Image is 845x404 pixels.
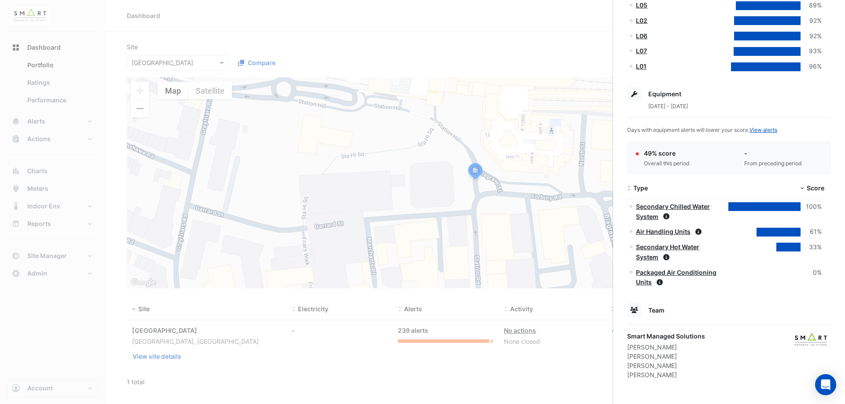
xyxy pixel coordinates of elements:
span: Equipment [648,90,681,98]
span: Days with equipment alerts will lower your score. [627,127,777,133]
div: [PERSON_NAME] [627,370,705,379]
a: Packaged Air Conditioning Units [636,269,716,286]
div: 100% [801,202,822,212]
div: Open Intercom Messenger [815,374,836,395]
a: Secondary Chilled Water System [636,203,710,220]
div: 49% score [644,149,690,158]
a: L02 [636,17,647,24]
a: Air Handling Units [636,228,691,235]
span: Type [633,184,648,192]
img: Smart Managed Solutions [791,331,831,349]
div: Smart Managed Solutions [627,331,705,341]
a: L07 [636,47,647,55]
div: 89% [801,0,822,11]
div: [PERSON_NAME] [627,342,705,352]
span: Score [807,184,824,192]
div: 92% [801,16,822,26]
a: L06 [636,32,647,40]
div: 61% [801,227,822,237]
div: [PERSON_NAME] [627,361,705,370]
div: 96% [801,62,822,72]
div: Overall this period [644,160,690,167]
a: Secondary Hot Water System [636,243,699,261]
a: L01 [636,62,647,70]
span: [DATE] - [DATE] [648,103,688,109]
div: - [744,149,802,158]
div: From preceding period [744,160,802,167]
div: [PERSON_NAME] [627,352,705,361]
div: 0% [801,268,822,278]
a: L05 [636,1,647,9]
div: 33% [801,242,822,252]
div: 92% [801,31,822,41]
a: View alerts [749,127,777,133]
span: Team [648,306,665,314]
div: 93% [801,46,822,56]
